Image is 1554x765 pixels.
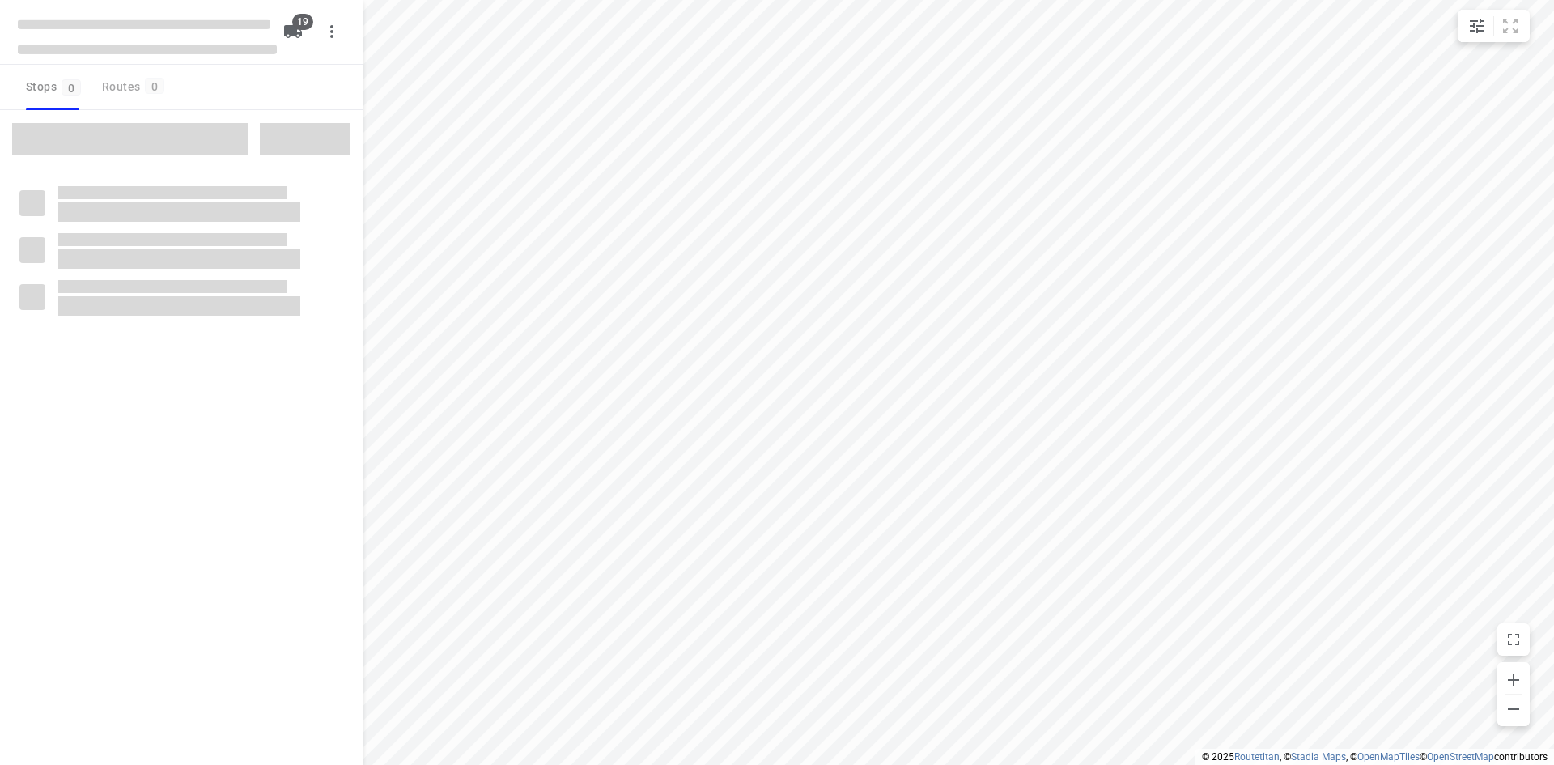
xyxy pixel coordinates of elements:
li: © 2025 , © , © © contributors [1202,751,1548,763]
a: Routetitan [1234,751,1280,763]
div: small contained button group [1458,10,1530,42]
a: Stadia Maps [1291,751,1346,763]
a: OpenMapTiles [1357,751,1420,763]
a: OpenStreetMap [1427,751,1494,763]
button: Map settings [1461,10,1493,42]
